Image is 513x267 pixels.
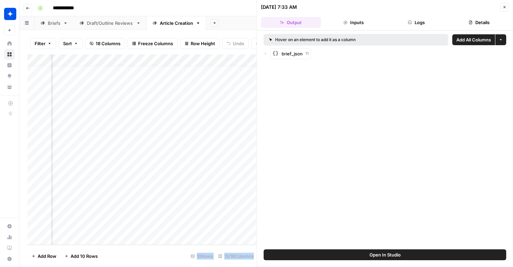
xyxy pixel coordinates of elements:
[35,40,45,47] span: Filter
[96,40,120,47] span: 18 Columns
[4,82,15,92] a: Your Data
[160,20,193,26] div: Article Creation
[369,251,401,258] span: Open In Studio
[4,5,15,22] button: Workspace: Wiz
[282,50,303,57] span: brief_json
[264,249,506,260] button: Open In Studio
[4,8,16,20] img: Wiz Logo
[4,49,15,60] a: Browse
[147,16,206,30] a: Article Creation
[30,38,56,49] button: Filter
[4,232,15,243] a: Usage
[4,243,15,253] a: Learning Hub
[261,17,321,28] button: Output
[456,36,491,43] span: Add All Columns
[71,253,98,260] span: Add 10 Rows
[4,38,15,49] a: Home
[269,37,399,43] div: Hover on an element to add it as a column
[261,4,297,11] div: [DATE] 7:33 AM
[449,17,509,28] button: Details
[270,48,311,59] button: brief_json11
[74,16,147,30] a: Draft/Outline Reviews
[4,221,15,232] a: Settings
[324,17,384,28] button: Inputs
[85,38,125,49] button: 18 Columns
[59,38,82,49] button: Sort
[60,251,102,262] button: Add 10 Rows
[4,60,15,71] a: Insights
[305,51,309,57] span: 11
[188,251,215,262] div: 10 Rows
[4,253,15,264] button: Help + Support
[452,34,495,45] button: Add All Columns
[63,40,72,47] span: Sort
[27,251,60,262] button: Add Row
[180,38,220,49] button: Row Height
[138,40,173,47] span: Freeze Columns
[222,38,249,49] button: Undo
[35,16,74,30] a: Briefs
[4,71,15,82] a: Opportunities
[191,40,215,47] span: Row Height
[128,38,177,49] button: Freeze Columns
[386,17,446,28] button: Logs
[215,251,256,262] div: 13/18 Columns
[48,20,60,26] div: Briefs
[38,253,56,260] span: Add Row
[233,40,244,47] span: Undo
[87,20,133,26] div: Draft/Outline Reviews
